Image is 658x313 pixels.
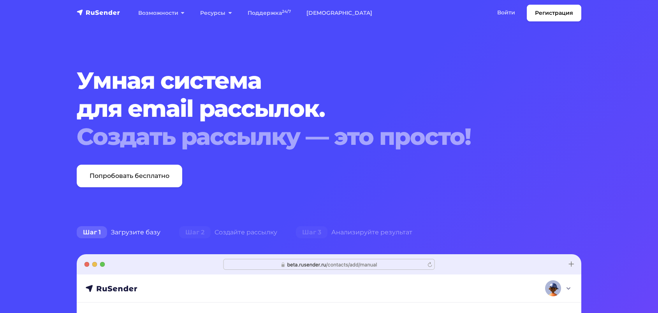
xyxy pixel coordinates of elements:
div: Создайте рассылку [170,225,287,240]
a: Войти [489,5,523,21]
a: Попробовать бесплатно [77,165,182,187]
h1: Умная система для email рассылок. [77,67,538,151]
div: Создать рассылку — это просто! [77,123,538,151]
a: Поддержка24/7 [240,5,299,21]
sup: 24/7 [282,9,291,14]
span: Шаг 2 [179,226,211,239]
div: Загрузите базу [67,225,170,240]
span: Шаг 3 [296,226,327,239]
img: RuSender [77,9,120,16]
a: Возможности [130,5,192,21]
a: Регистрация [527,5,581,21]
div: Анализируйте результат [287,225,422,240]
span: Шаг 1 [77,226,107,239]
a: [DEMOGRAPHIC_DATA] [299,5,380,21]
a: Ресурсы [192,5,239,21]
